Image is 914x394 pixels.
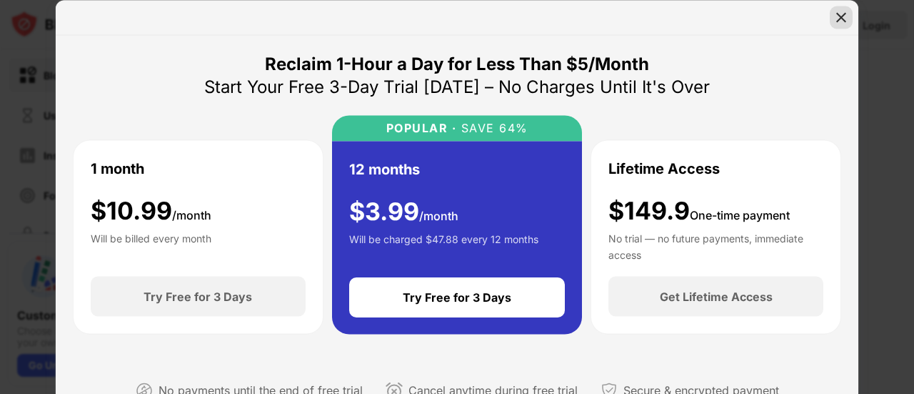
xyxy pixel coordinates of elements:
div: Try Free for 3 Days [403,290,511,305]
div: Start Your Free 3-Day Trial [DATE] – No Charges Until It's Over [204,75,710,98]
div: No trial — no future payments, immediate access [608,231,823,260]
span: One-time payment [690,207,790,222]
div: Lifetime Access [608,157,720,179]
div: Will be billed every month [91,231,211,260]
div: Will be charged $47.88 every 12 months [349,232,538,260]
div: POPULAR · [386,121,457,134]
div: SAVE 64% [456,121,528,134]
div: $149.9 [608,196,790,225]
div: 12 months [349,158,420,179]
div: $ 3.99 [349,197,458,226]
span: /month [419,208,458,222]
div: Try Free for 3 Days [144,290,252,304]
span: /month [172,207,211,222]
div: Get Lifetime Access [660,290,773,304]
div: Reclaim 1-Hour a Day for Less Than $5/Month [265,52,649,75]
div: 1 month [91,157,144,179]
div: $ 10.99 [91,196,211,225]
